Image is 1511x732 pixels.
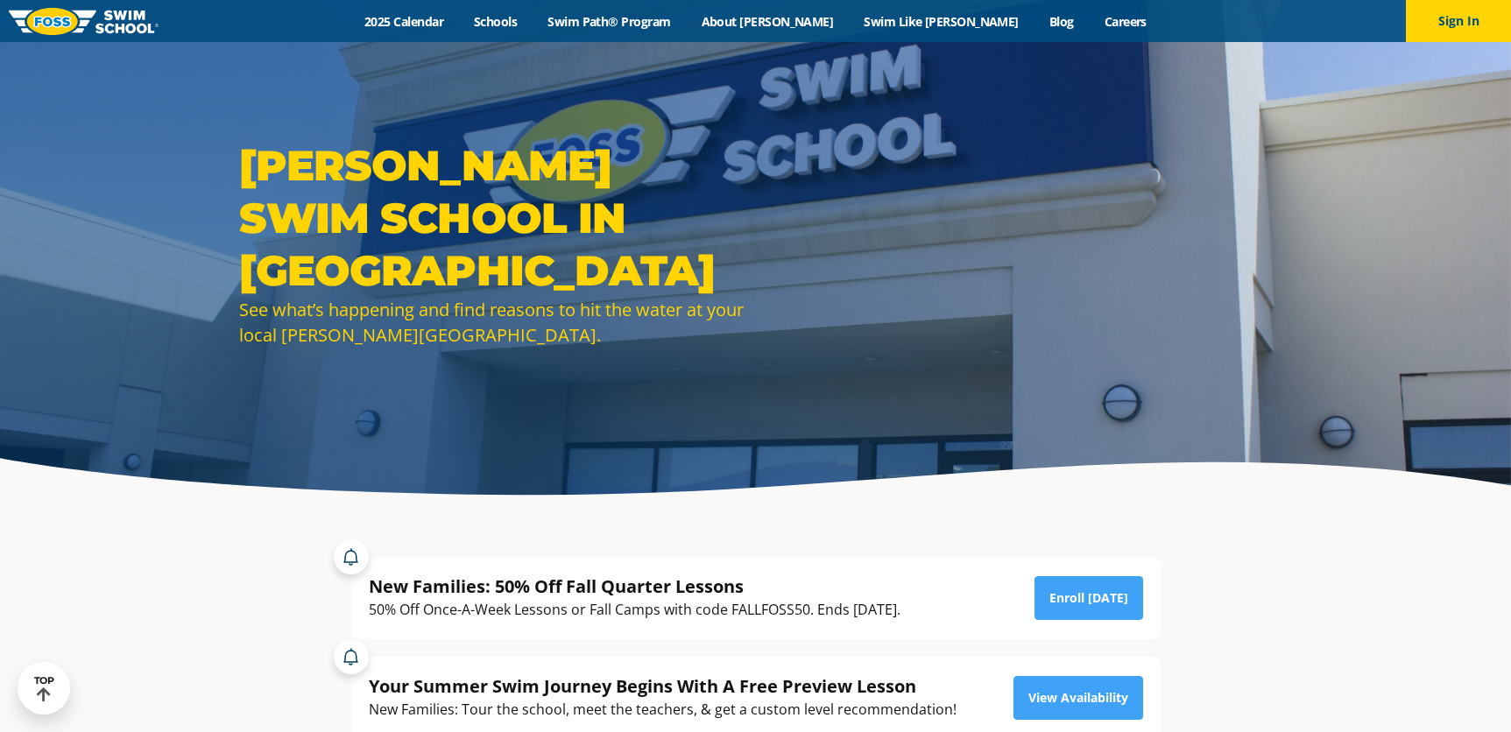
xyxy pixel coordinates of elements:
a: About [PERSON_NAME] [686,13,849,30]
a: Schools [459,13,533,30]
a: Blog [1034,13,1089,30]
div: TOP [34,675,54,702]
div: New Families: Tour the school, meet the teachers, & get a custom level recommendation! [369,698,957,721]
div: See what’s happening and find reasons to hit the water at your local [PERSON_NAME][GEOGRAPHIC_DATA]. [239,297,747,348]
img: FOSS Swim School Logo [9,8,159,35]
a: Careers [1089,13,1161,30]
a: Swim Path® Program [533,13,686,30]
div: New Families: 50% Off Fall Quarter Lessons [369,574,900,598]
a: Enroll [DATE] [1034,576,1143,620]
h1: [PERSON_NAME] Swim School in [GEOGRAPHIC_DATA] [239,139,747,297]
div: 50% Off Once-A-Week Lessons or Fall Camps with code FALLFOSS50. Ends [DATE]. [369,598,900,622]
a: Swim Like [PERSON_NAME] [849,13,1034,30]
div: Your Summer Swim Journey Begins With A Free Preview Lesson [369,674,957,698]
a: 2025 Calendar [350,13,459,30]
a: View Availability [1013,676,1143,720]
